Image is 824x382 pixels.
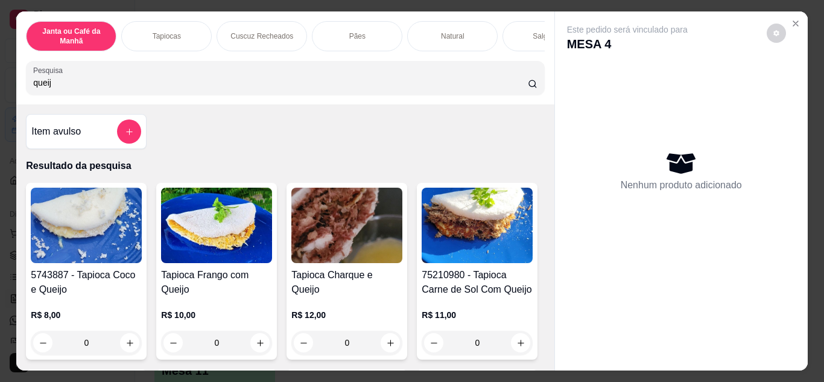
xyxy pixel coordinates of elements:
[230,31,293,41] p: Cuscuz Recheados
[117,119,141,144] button: add-separate-item
[621,178,742,193] p: Nenhum produto adicionado
[294,333,313,352] button: decrease-product-quantity
[26,159,544,173] p: Resultado da pesquisa
[291,309,402,321] p: R$ 12,00
[36,27,106,46] p: Janta ou Café da Manhã
[511,333,530,352] button: increase-product-quantity
[567,24,688,36] p: Este pedido será vinculado para
[120,333,139,352] button: increase-product-quantity
[291,268,402,297] h4: Tapioca Charque e Queijo
[31,188,142,263] img: product-image
[33,77,528,89] input: Pesquisa
[31,309,142,321] p: R$ 8,00
[767,24,786,43] button: decrease-product-quantity
[161,188,272,263] img: product-image
[31,124,81,139] h4: Item avulso
[786,14,805,33] button: Close
[381,333,400,352] button: increase-product-quantity
[349,31,366,41] p: Pães
[424,333,443,352] button: decrease-product-quantity
[533,31,563,41] p: Salgados
[31,268,142,297] h4: 5743887 - Tapioca Coco e Queijo
[33,333,52,352] button: decrease-product-quantity
[153,31,181,41] p: Tapiocas
[422,268,533,297] h4: 75210980 - Tapioca Carne de Sol Com Queijo
[422,309,533,321] p: R$ 11,00
[250,333,270,352] button: increase-product-quantity
[567,36,688,53] p: MESA 4
[441,31,464,41] p: Natural
[163,333,183,352] button: decrease-product-quantity
[422,188,533,263] img: product-image
[161,268,272,297] h4: Tapioca Frango com Queijo
[33,65,67,75] label: Pesquisa
[161,309,272,321] p: R$ 10,00
[291,188,402,263] img: product-image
